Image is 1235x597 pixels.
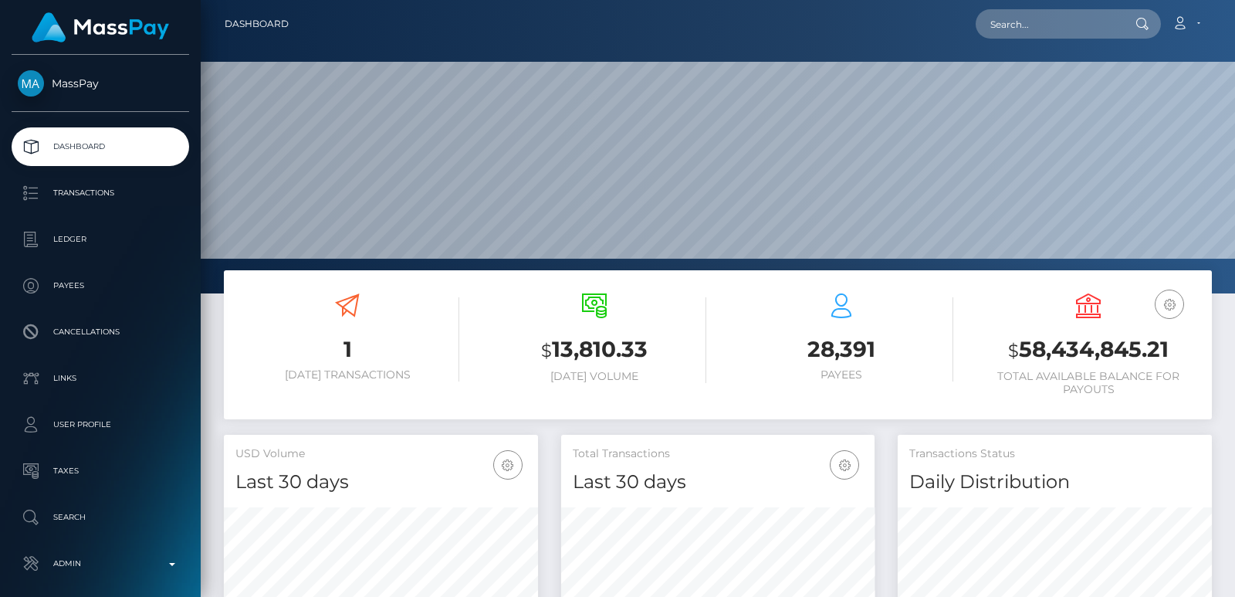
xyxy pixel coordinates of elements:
[12,313,189,351] a: Cancellations
[18,135,183,158] p: Dashboard
[729,368,953,382] h6: Payees
[235,469,526,496] h4: Last 30 days
[18,274,183,297] p: Payees
[32,12,169,42] img: MassPay Logo
[909,469,1200,496] h4: Daily Distribution
[541,340,552,361] small: $
[18,460,183,483] p: Taxes
[18,321,183,344] p: Cancellations
[1008,340,1019,361] small: $
[235,334,459,365] h3: 1
[976,9,1121,39] input: Search...
[12,452,189,490] a: Taxes
[235,446,526,462] h5: USD Volume
[976,334,1200,366] h3: 58,434,845.21
[12,220,189,259] a: Ledger
[18,552,183,575] p: Admin
[18,228,183,251] p: Ledger
[18,413,183,436] p: User Profile
[12,498,189,537] a: Search
[976,370,1200,396] h6: Total Available Balance for Payouts
[18,367,183,390] p: Links
[12,405,189,444] a: User Profile
[573,469,864,496] h4: Last 30 days
[482,370,706,383] h6: [DATE] Volume
[573,446,864,462] h5: Total Transactions
[235,368,459,382] h6: [DATE] Transactions
[729,334,953,365] h3: 28,391
[12,174,189,212] a: Transactions
[225,8,289,40] a: Dashboard
[12,127,189,166] a: Dashboard
[18,181,183,205] p: Transactions
[482,334,706,366] h3: 13,810.33
[18,506,183,529] p: Search
[18,70,44,97] img: MassPay
[12,544,189,583] a: Admin
[12,266,189,305] a: Payees
[909,446,1200,462] h5: Transactions Status
[12,76,189,90] span: MassPay
[12,359,189,398] a: Links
